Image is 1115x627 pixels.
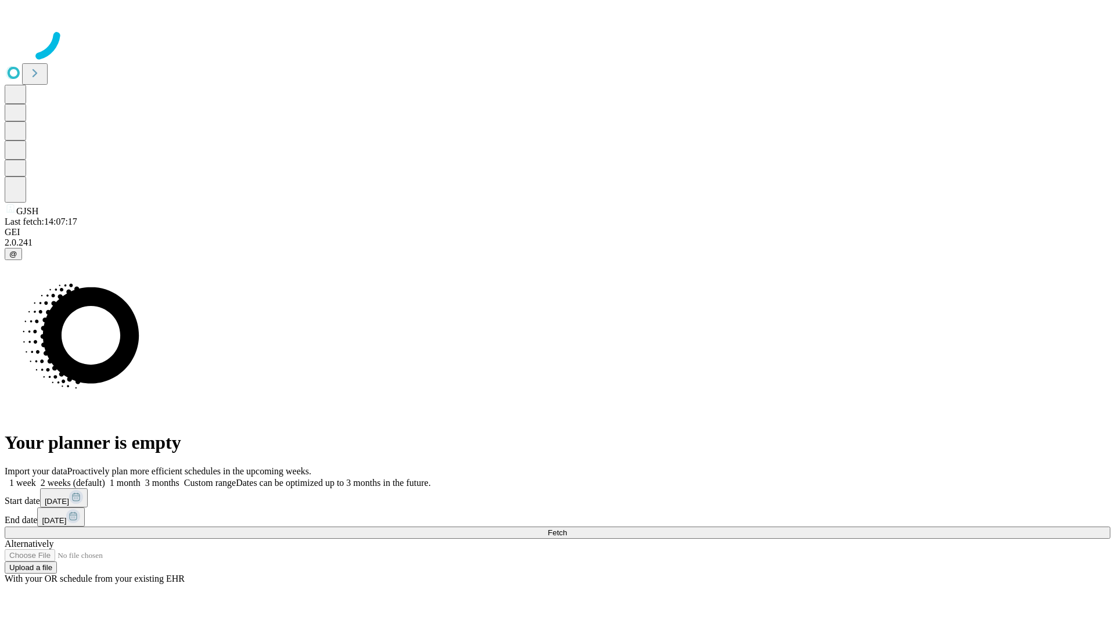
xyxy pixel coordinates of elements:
[5,248,22,260] button: @
[5,217,77,226] span: Last fetch: 14:07:17
[5,466,67,476] span: Import your data
[145,478,179,488] span: 3 months
[548,528,567,537] span: Fetch
[9,478,36,488] span: 1 week
[5,507,1110,527] div: End date
[9,250,17,258] span: @
[110,478,141,488] span: 1 month
[5,488,1110,507] div: Start date
[5,432,1110,453] h1: Your planner is empty
[40,488,88,507] button: [DATE]
[5,574,185,583] span: With your OR schedule from your existing EHR
[42,516,66,525] span: [DATE]
[5,227,1110,237] div: GEI
[41,478,105,488] span: 2 weeks (default)
[5,539,53,549] span: Alternatively
[5,237,1110,248] div: 2.0.241
[184,478,236,488] span: Custom range
[5,527,1110,539] button: Fetch
[45,497,69,506] span: [DATE]
[67,466,311,476] span: Proactively plan more efficient schedules in the upcoming weeks.
[236,478,430,488] span: Dates can be optimized up to 3 months in the future.
[16,206,38,216] span: GJSH
[37,507,85,527] button: [DATE]
[5,561,57,574] button: Upload a file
